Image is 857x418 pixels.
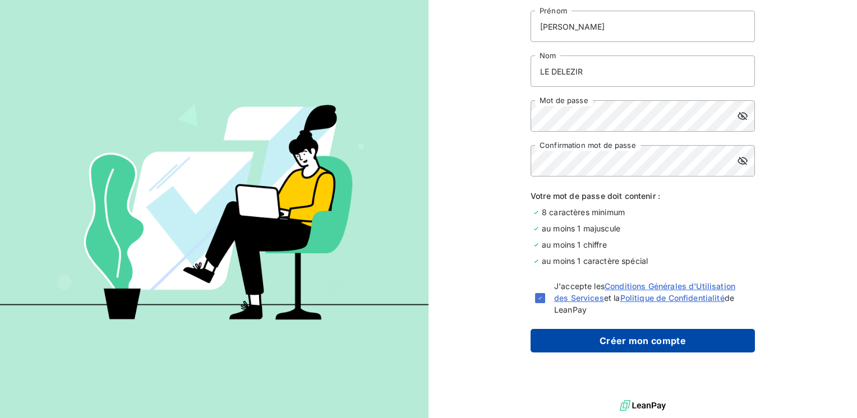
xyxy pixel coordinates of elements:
[531,329,755,352] button: Créer mon compte
[542,255,648,267] span: au moins 1 caractère spécial
[542,222,620,234] span: au moins 1 majuscule
[531,11,755,42] input: placeholder
[620,397,666,414] img: logo
[554,281,735,303] a: Conditions Générales d'Utilisation des Services
[531,190,755,202] span: Votre mot de passe doit contenir :
[542,206,625,218] span: 8 caractères minimum
[554,280,750,315] span: J'accepte les et la de LeanPay
[542,239,607,250] span: au moins 1 chiffre
[620,293,725,303] a: Politique de Confidentialité
[531,55,755,87] input: placeholder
